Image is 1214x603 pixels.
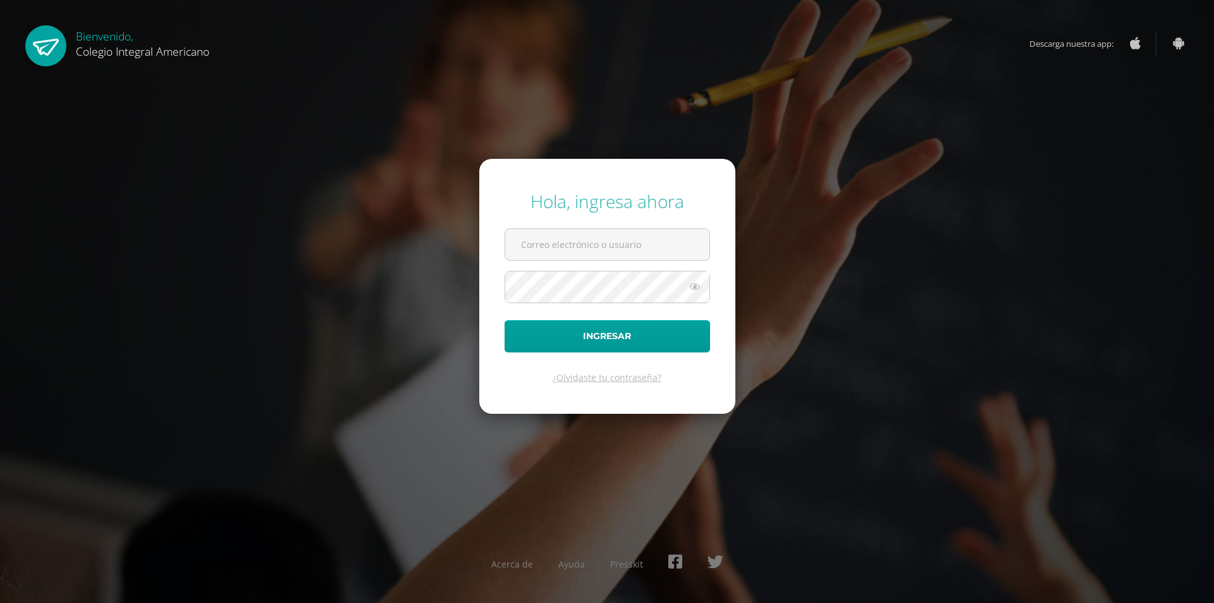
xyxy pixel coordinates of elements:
[491,558,533,570] a: Acerca de
[558,558,585,570] a: Ayuda
[505,189,710,213] div: Hola, ingresa ahora
[505,229,709,260] input: Correo electrónico o usuario
[1029,32,1126,56] span: Descarga nuestra app:
[505,320,710,352] button: Ingresar
[553,371,661,383] a: ¿Olvidaste tu contraseña?
[76,25,209,59] div: Bienvenido,
[76,44,209,59] span: Colegio Integral Americano
[610,558,643,570] a: Presskit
